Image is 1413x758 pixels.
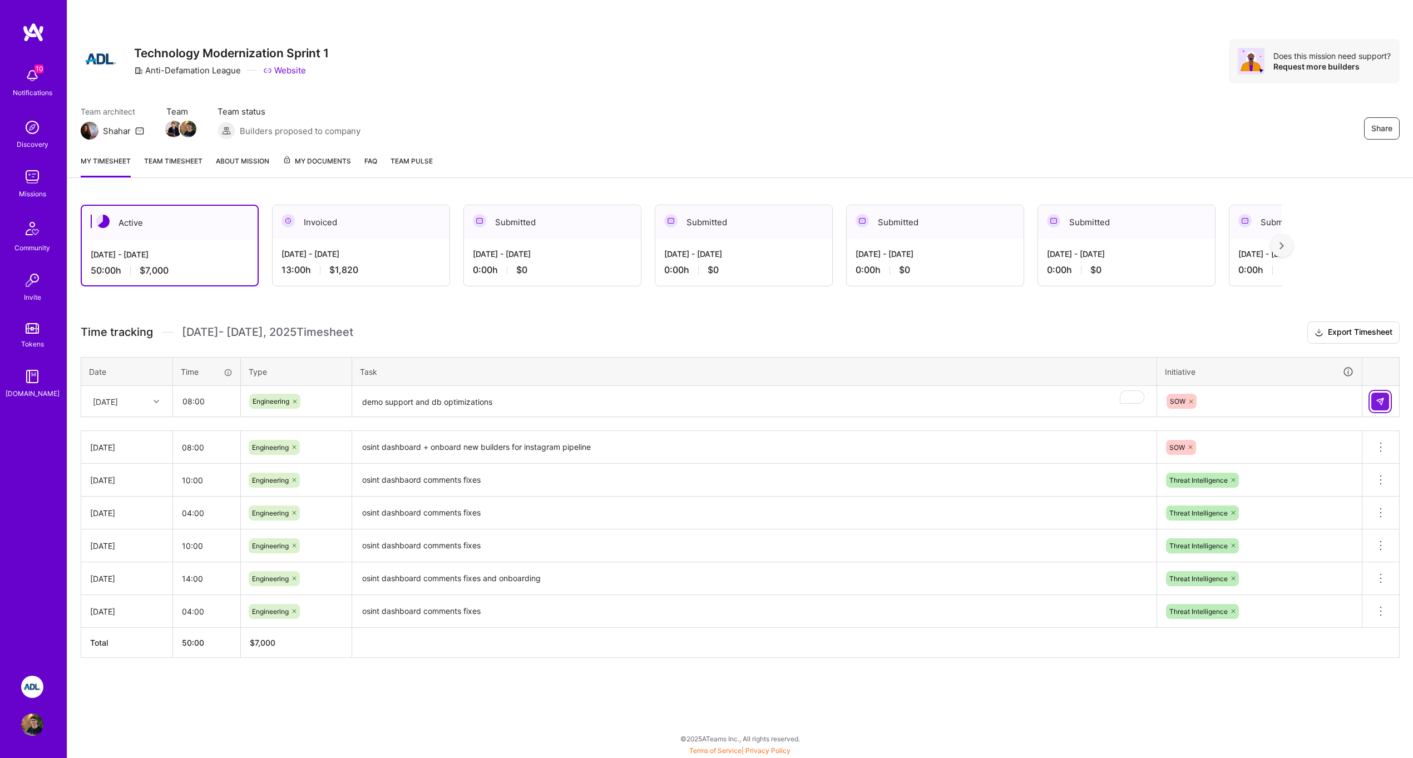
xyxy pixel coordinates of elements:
span: $0 [899,264,910,276]
div: 0:00 h [1047,264,1206,276]
textarea: osint dashboard comments fixes [353,498,1155,528]
input: HH:MM [173,531,240,561]
span: Engineering [252,607,289,616]
div: [DATE] - [DATE] [91,249,249,260]
span: [DATE] - [DATE] , 2025 Timesheet [182,325,353,339]
div: [DATE] [90,573,164,584]
div: Initiative [1165,365,1354,378]
div: [DATE] [90,474,164,486]
span: Engineering [252,476,289,484]
div: [DATE] - [DATE] [473,248,632,260]
img: Submitted [473,214,486,227]
i: icon Mail [135,126,144,135]
span: Threat Intelligence [1169,574,1228,583]
img: Team Member Avatar [165,121,182,137]
div: Request more builders [1273,61,1391,72]
div: Missions [19,188,46,200]
span: Engineering [252,443,289,452]
span: SOW [1170,397,1185,405]
a: Team timesheet [144,155,202,177]
img: Submitted [1047,214,1060,227]
input: HH:MM [173,433,240,462]
div: Invoiced [273,205,449,239]
div: [DATE] - [DATE] [281,248,441,260]
span: My Documents [283,155,351,167]
img: logo [22,22,45,42]
div: [DATE] [90,507,164,519]
span: Engineering [252,509,289,517]
div: 50:00 h [91,265,249,276]
img: Company Logo [81,39,121,79]
img: discovery [21,116,43,138]
textarea: osint dashboard + onboard new builders for instagram pipeline [353,432,1155,463]
img: Submit [1376,397,1385,406]
button: Share [1364,117,1400,140]
span: Builders proposed to company [240,125,360,137]
div: Active [82,206,258,240]
th: Type [241,357,352,386]
span: Time tracking [81,325,153,339]
span: Engineering [253,397,289,405]
textarea: osint dashboard comments fixes [353,596,1155,627]
div: Submitted [1229,205,1406,239]
div: Submitted [464,205,641,239]
textarea: osint dashboard comments fixes [353,531,1155,561]
h3: Technology Modernization Sprint 1 [134,46,329,60]
span: $7,000 [140,265,169,276]
div: Submitted [847,205,1024,239]
a: User Avatar [18,714,46,736]
input: HH:MM [173,597,240,626]
img: Community [19,215,46,242]
div: [DATE] [90,606,164,617]
div: [DATE] - [DATE] [664,248,823,260]
div: [DATE] [90,540,164,552]
div: 13:00 h [281,264,441,276]
div: 0:00 h [664,264,823,276]
img: bell [21,65,43,87]
span: $ 7,000 [250,638,275,647]
a: About Mission [216,155,269,177]
div: Submitted [1038,205,1215,239]
input: HH:MM [173,498,240,528]
img: right [1279,242,1284,250]
textarea: osint dashboard comments fixes and onboarding [353,563,1155,594]
span: Team architect [81,106,144,117]
div: Submitted [655,205,832,239]
span: $0 [516,264,527,276]
a: Privacy Policy [745,746,791,755]
a: Team Pulse [391,155,433,177]
div: [DOMAIN_NAME] [6,388,60,399]
span: Engineering [252,542,289,550]
a: My Documents [283,155,351,177]
i: icon Download [1315,327,1323,339]
img: guide book [21,365,43,388]
a: Website [263,65,306,76]
th: Task [352,357,1157,386]
div: Notifications [13,87,52,98]
i: icon CompanyGray [134,66,143,75]
span: Team [166,106,195,117]
a: Terms of Service [689,746,742,755]
div: © 2025 ATeams Inc., All rights reserved. [67,725,1413,752]
img: Active [96,215,110,228]
img: Builders proposed to company [218,122,235,140]
a: My timesheet [81,155,131,177]
div: [DATE] - [DATE] [856,248,1015,260]
img: Team Architect [81,122,98,140]
img: teamwork [21,166,43,188]
button: Export Timesheet [1307,321,1400,344]
div: [DATE] [93,395,118,407]
div: [DATE] [90,442,164,453]
a: Team Member Avatar [181,120,195,138]
img: Submitted [664,214,678,227]
span: Threat Intelligence [1169,509,1228,517]
textarea: osint dashbaord comments fixes [353,465,1155,496]
input: HH:MM [174,387,240,416]
div: Shahar [103,125,131,137]
input: HH:MM [173,564,240,593]
a: Team Member Avatar [166,120,181,138]
span: Threat Intelligence [1169,476,1228,484]
div: null [1371,393,1390,410]
span: 10 [34,65,43,73]
img: Invite [21,269,43,291]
